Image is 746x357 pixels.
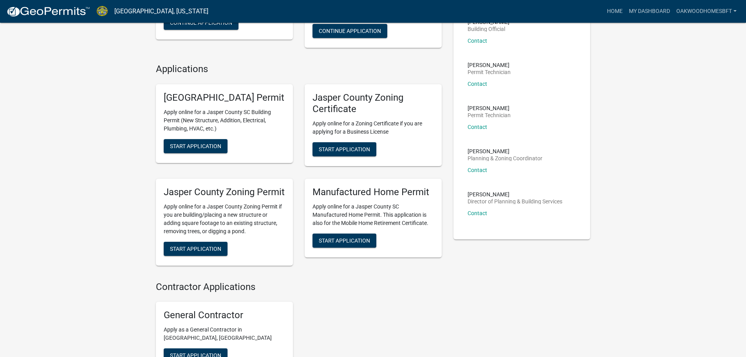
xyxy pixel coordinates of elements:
h5: Jasper County Zoning Permit [164,187,285,198]
a: Contact [468,38,487,44]
p: Building Official [468,26,509,32]
button: Start Application [312,142,376,156]
a: Home [604,4,626,19]
p: Apply online for a Jasper County SC Manufactured Home Permit. This application is also for the Mo... [312,203,434,227]
p: Planning & Zoning Coordinator [468,156,542,161]
h5: General Contractor [164,310,285,321]
h4: Contractor Applications [156,281,442,293]
button: Start Application [312,234,376,248]
button: Continue Application [164,16,238,30]
a: Contact [468,167,487,173]
h5: [GEOGRAPHIC_DATA] Permit [164,92,285,103]
p: [PERSON_NAME] [468,192,562,197]
a: OakwoodHomesBft [673,4,740,19]
wm-workflow-list-section: Applications [156,63,442,272]
span: Start Application [170,245,221,252]
button: Start Application [164,242,228,256]
span: Start Application [170,143,221,149]
h5: Jasper County Zoning Certificate [312,92,434,115]
span: Start Application [319,237,370,243]
button: Start Application [164,139,228,153]
img: Jasper County, South Carolina [96,6,108,16]
p: [PERSON_NAME] [468,105,511,111]
button: Continue Application [312,24,387,38]
p: [PERSON_NAME] [468,149,542,154]
a: Contact [468,124,487,130]
h5: Manufactured Home Permit [312,187,434,198]
p: Permit Technician [468,112,511,118]
p: Apply as a General Contractor in [GEOGRAPHIC_DATA], [GEOGRAPHIC_DATA] [164,326,285,342]
a: My Dashboard [626,4,673,19]
p: [PERSON_NAME] [468,19,509,25]
a: Contact [468,210,487,216]
p: Permit Technician [468,69,511,75]
p: [PERSON_NAME] [468,62,511,68]
a: Contact [468,81,487,87]
p: Apply online for a Jasper County Zoning Permit if you are building/placing a new structure or add... [164,203,285,236]
h4: Applications [156,63,442,75]
a: [GEOGRAPHIC_DATA], [US_STATE] [114,5,208,18]
p: Director of Planning & Building Services [468,199,562,204]
p: Apply online for a Zoning Certificate if you are applying for a Business License [312,120,434,136]
p: Apply online for a Jasper County SC Building Permit (New Structure, Addition, Electrical, Plumbin... [164,108,285,133]
span: Start Application [319,146,370,152]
